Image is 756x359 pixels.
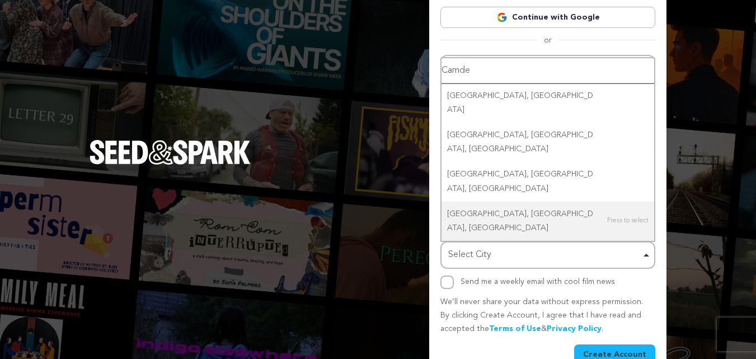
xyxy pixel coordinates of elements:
span: or [537,35,558,46]
img: Google logo [496,12,508,23]
div: [GEOGRAPHIC_DATA], [GEOGRAPHIC_DATA], [GEOGRAPHIC_DATA] [442,162,654,201]
a: Privacy Policy [547,325,602,333]
div: Select City [448,247,641,263]
input: Name [440,55,655,83]
a: Seed&Spark Homepage [90,140,251,187]
a: Continue with Google [440,7,655,28]
input: Select City [442,58,654,83]
img: Seed&Spark Logo [90,140,251,165]
div: [GEOGRAPHIC_DATA], [GEOGRAPHIC_DATA], [GEOGRAPHIC_DATA] [442,202,654,241]
div: [GEOGRAPHIC_DATA], [GEOGRAPHIC_DATA], [GEOGRAPHIC_DATA] [442,123,654,162]
div: [GEOGRAPHIC_DATA], [GEOGRAPHIC_DATA] [442,83,654,123]
a: Terms of Use [489,325,541,333]
p: We’ll never share your data without express permission. By clicking Create Account, I agree that ... [440,296,655,335]
label: Send me a weekly email with cool film news [461,278,615,286]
